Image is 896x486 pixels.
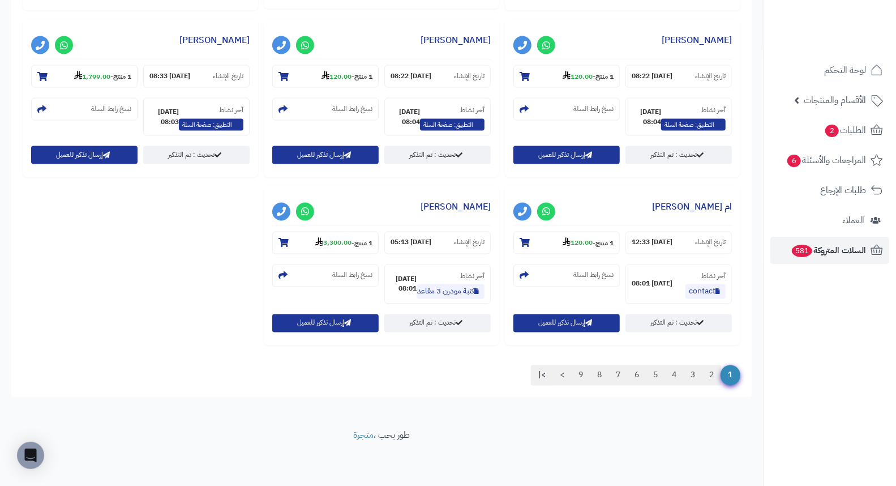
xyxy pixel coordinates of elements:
[770,57,889,84] a: لوحة التحكم
[702,365,721,386] a: 2
[573,104,614,114] small: نسخ رابط السلة
[272,65,379,88] section: 1 منتج-120.00
[454,71,485,81] small: تاريخ الإنشاء
[384,146,491,164] a: تحديث : تم التذكير
[804,92,866,108] span: الأقسام والمنتجات
[632,107,661,126] strong: [DATE] 08:04
[420,119,485,131] span: التطبيق: صفحة السلة
[825,125,839,137] span: 2
[113,71,131,82] strong: 1 منتج
[272,146,379,164] button: إرسال تذكير للعميل
[787,155,801,167] span: 6
[590,365,609,386] a: 8
[701,271,726,282] small: آخر نشاط
[321,71,372,82] small: -
[824,122,866,138] span: الطلبات
[595,71,614,82] strong: 1 منتج
[632,71,672,81] strong: [DATE] 08:22
[321,71,351,82] strong: 120.00
[460,105,485,115] small: آخر نشاط
[149,107,179,126] strong: [DATE] 08:03
[665,365,684,386] a: 4
[31,98,138,121] section: نسخ رابط السلة
[625,314,732,332] a: تحديث : تم التذكير
[792,245,812,257] span: 581
[91,104,131,114] small: نسخ رابط السلة
[213,71,243,81] small: تاريخ الإنشاء
[685,284,726,299] a: contact
[683,365,702,386] a: 3
[770,117,889,144] a: الطلبات2
[74,71,131,82] small: -
[571,365,590,386] a: 9
[74,71,110,82] strong: 1,799.00
[272,265,379,287] section: نسخ رابط السلة
[179,33,250,47] a: [PERSON_NAME]
[786,152,866,168] span: المراجعات والأسئلة
[332,104,372,114] small: نسخ رابط السلة
[563,238,593,248] strong: 120.00
[272,98,379,121] section: نسخ رابط السلة
[661,119,726,131] span: التطبيق: صفحة السلة
[552,365,572,386] a: >
[391,107,420,126] strong: [DATE] 08:04
[662,33,732,47] a: [PERSON_NAME]
[770,207,889,234] a: العملاء
[842,212,864,228] span: العملاء
[819,31,885,54] img: logo-2.png
[421,200,491,214] a: [PERSON_NAME]
[513,98,620,121] section: نسخ رابط السلة
[17,442,44,469] div: Open Intercom Messenger
[770,147,889,174] a: المراجعات والأسئلة6
[391,71,431,81] strong: [DATE] 08:22
[721,365,740,386] span: 1
[513,65,620,88] section: 1 منتج-120.00
[625,146,732,164] a: تحديث : تم التذكير
[770,177,889,204] a: طلبات الإرجاع
[608,365,628,386] a: 7
[563,237,614,249] small: -
[701,105,726,115] small: آخر نشاط
[695,71,726,81] small: تاريخ الإنشاء
[563,71,593,82] strong: 120.00
[563,71,614,82] small: -
[315,238,351,248] strong: 3,300.00
[513,232,620,254] section: 1 منتج-120.00
[219,105,243,115] small: آخر نشاط
[179,119,243,131] span: التطبيق: صفحة السلة
[627,365,646,386] a: 6
[384,314,491,332] a: تحديث : تم التذكير
[272,314,379,332] button: إرسال تذكير للعميل
[770,237,889,264] a: السلات المتروكة581
[652,200,732,214] a: ام [PERSON_NAME]
[354,238,372,248] strong: 1 منتج
[143,146,250,164] a: تحديث : تم التذكير
[391,275,417,294] strong: [DATE] 08:01
[391,238,431,248] strong: [DATE] 05:13
[417,284,485,299] a: كنبة مودرن 3 مقاعد من القماش1754483435
[513,146,620,164] button: إرسال تذكير للعميل
[272,232,379,254] section: 1 منتج-3,300.00
[632,238,672,248] strong: [DATE] 12:33
[332,271,372,280] small: نسخ رابط السلة
[31,146,138,164] button: إرسال تذكير للعميل
[354,71,372,82] strong: 1 منتج
[149,71,190,81] strong: [DATE] 08:33
[454,238,485,248] small: تاريخ الإنشاء
[820,182,866,198] span: طلبات الإرجاع
[31,65,138,88] section: 1 منتج-1,799.00
[513,265,620,287] section: نسخ رابط السلة
[353,429,374,442] a: متجرة
[460,271,485,282] small: آخر نشاط
[791,242,866,258] span: السلات المتروكة
[632,279,672,289] strong: [DATE] 08:01
[695,238,726,248] small: تاريخ الإنشاء
[646,365,665,386] a: 5
[531,365,553,386] a: >|
[824,62,866,78] span: لوحة التحكم
[573,271,614,280] small: نسخ رابط السلة
[315,237,372,249] small: -
[421,33,491,47] a: [PERSON_NAME]
[513,314,620,332] button: إرسال تذكير للعميل
[595,238,614,248] strong: 1 منتج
